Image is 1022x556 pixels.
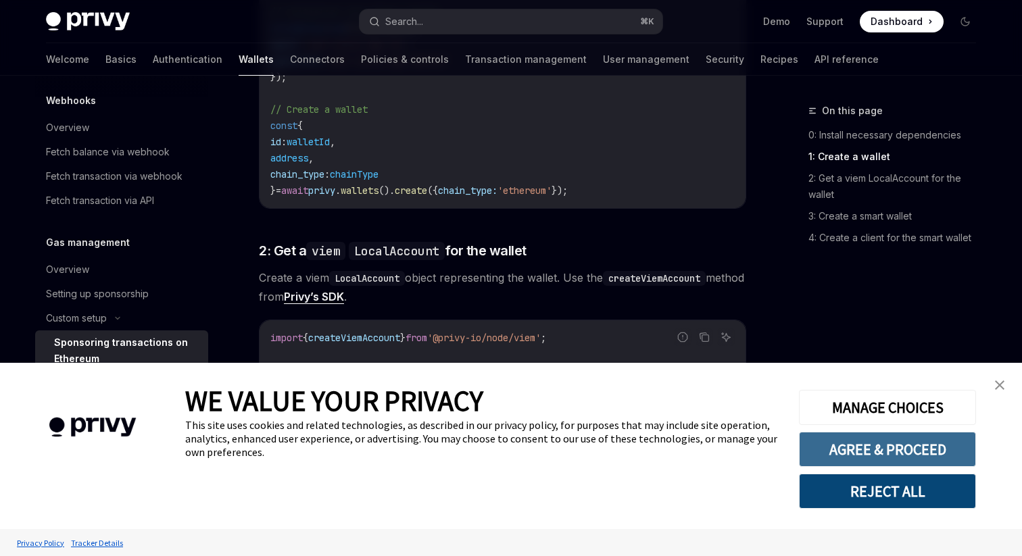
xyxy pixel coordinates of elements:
[46,310,107,326] div: Custom setup
[808,124,987,146] a: 0: Install necessary dependencies
[46,261,89,278] div: Overview
[335,184,341,197] span: .
[603,271,706,286] code: createViemAccount
[822,103,883,119] span: On this page
[68,531,126,555] a: Tracker Details
[46,43,89,76] a: Welcome
[438,184,497,197] span: chain_type:
[995,380,1004,390] img: close banner
[799,390,976,425] button: MANAGE CHOICES
[270,136,281,148] span: id
[46,193,154,209] div: Fetch transaction via API
[303,332,308,344] span: {
[395,184,427,197] span: create
[276,184,281,197] span: =
[674,328,691,346] button: Report incorrect code
[185,418,779,459] div: This site uses cookies and related technologies, as described in our privacy policy, for purposes...
[986,372,1013,399] a: close banner
[46,286,149,302] div: Setting up sponsorship
[814,43,879,76] a: API reference
[552,184,568,197] span: });
[259,241,527,260] span: 2: Get a for the wallet
[35,188,208,213] a: Fetch transaction via API
[46,120,89,136] div: Overview
[270,168,324,180] span: chain_type
[808,146,987,168] a: 1: Create a wallet
[54,334,200,367] div: Sponsoring transactions on Ethereum
[105,43,137,76] a: Basics
[760,43,798,76] a: Recipes
[808,168,987,205] a: 2: Get a viem LocalAccount for the wallet
[349,242,445,260] code: LocalAccount
[763,15,790,28] a: Demo
[400,332,406,344] span: }
[324,168,330,180] span: :
[360,9,662,34] button: Search...⌘K
[270,120,297,132] span: const
[281,136,287,148] span: :
[46,234,130,251] h5: Gas management
[341,184,379,197] span: wallets
[330,136,335,148] span: ,
[259,268,746,306] span: Create a viem object representing the wallet. Use the method from .
[871,15,923,28] span: Dashboard
[270,184,276,197] span: }
[35,164,208,188] a: Fetch transaction via webhook
[406,332,427,344] span: from
[308,332,400,344] span: createViemAccount
[541,332,546,344] span: ;
[46,144,170,160] div: Fetch balance via webhook
[860,11,944,32] a: Dashboard
[497,184,552,197] span: 'ethereum'
[14,531,68,555] a: Privacy Policy
[808,205,987,227] a: 3: Create a smart wallet
[35,116,208,140] a: Overview
[306,242,345,260] code: viem
[287,136,330,148] span: walletId
[35,257,208,282] a: Overview
[379,184,395,197] span: ().
[281,184,308,197] span: await
[808,227,987,249] a: 4: Create a client for the smart wallet
[799,474,976,509] button: REJECT ALL
[35,282,208,306] a: Setting up sponsorship
[46,168,182,184] div: Fetch transaction via webhook
[270,332,303,344] span: import
[427,184,438,197] span: ({
[717,328,735,346] button: Ask AI
[284,290,344,304] a: Privy’s SDK
[329,271,405,286] code: LocalAccount
[185,383,483,418] span: WE VALUE YOUR PRIVACY
[427,332,541,344] span: '@privy-io/node/viem'
[35,140,208,164] a: Fetch balance via webhook
[640,16,654,27] span: ⌘ K
[954,11,976,32] button: Toggle dark mode
[696,328,713,346] button: Copy the contents from the code block
[20,398,165,457] img: company logo
[239,43,274,76] a: Wallets
[270,152,308,164] span: address
[270,103,368,116] span: // Create a wallet
[603,43,689,76] a: User management
[308,184,335,197] span: privy
[330,168,379,180] span: chainType
[706,43,744,76] a: Security
[385,14,423,30] div: Search...
[465,43,587,76] a: Transaction management
[35,330,208,371] a: Sponsoring transactions on Ethereum
[308,152,314,164] span: ,
[361,43,449,76] a: Policies & controls
[153,43,222,76] a: Authentication
[290,43,345,76] a: Connectors
[806,15,844,28] a: Support
[46,93,96,109] h5: Webhooks
[270,71,287,83] span: });
[799,432,976,467] button: AGREE & PROCEED
[297,120,303,132] span: {
[46,12,130,31] img: dark logo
